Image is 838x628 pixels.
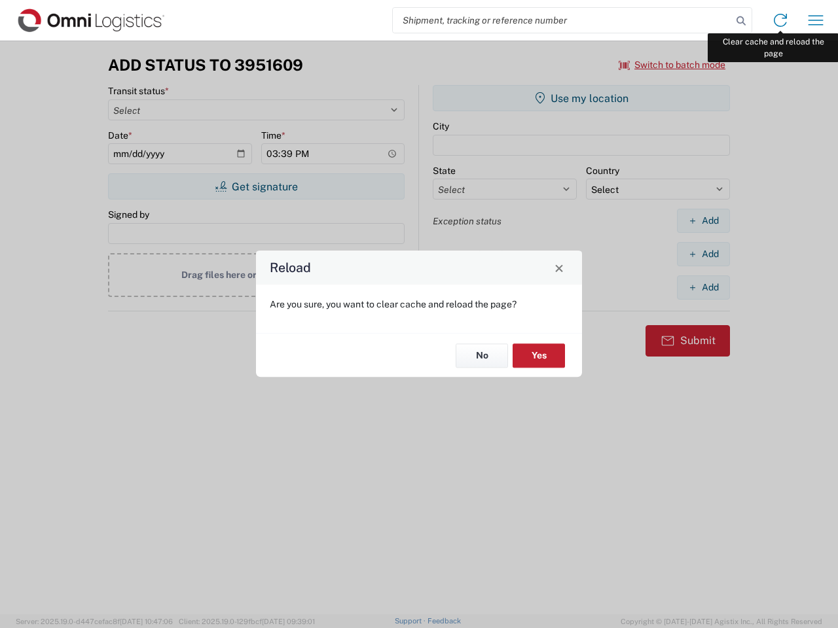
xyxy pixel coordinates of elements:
h4: Reload [270,258,311,277]
button: No [456,343,508,368]
input: Shipment, tracking or reference number [393,8,732,33]
p: Are you sure, you want to clear cache and reload the page? [270,298,568,310]
button: Close [550,258,568,277]
button: Yes [513,343,565,368]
